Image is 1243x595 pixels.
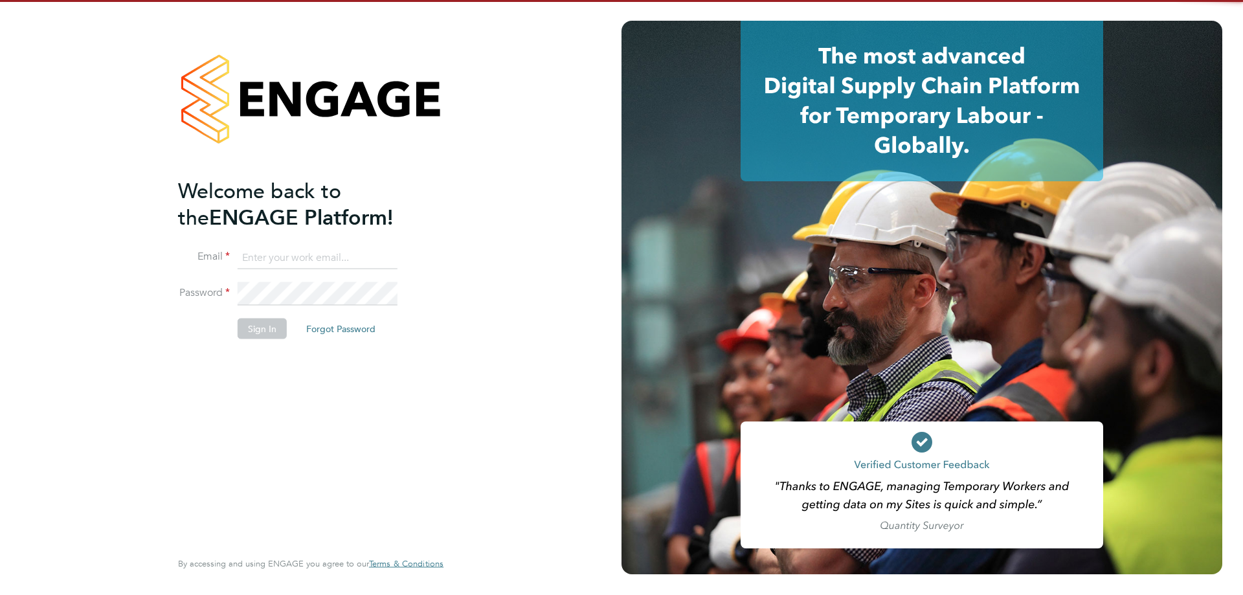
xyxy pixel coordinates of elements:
a: Terms & Conditions [369,559,443,569]
label: Password [178,286,230,300]
span: Welcome back to the [178,178,341,230]
span: Terms & Conditions [369,558,443,569]
label: Email [178,250,230,264]
input: Enter your work email... [238,246,398,269]
button: Forgot Password [296,319,386,339]
h2: ENGAGE Platform! [178,177,431,230]
span: By accessing and using ENGAGE you agree to our [178,558,443,569]
button: Sign In [238,319,287,339]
